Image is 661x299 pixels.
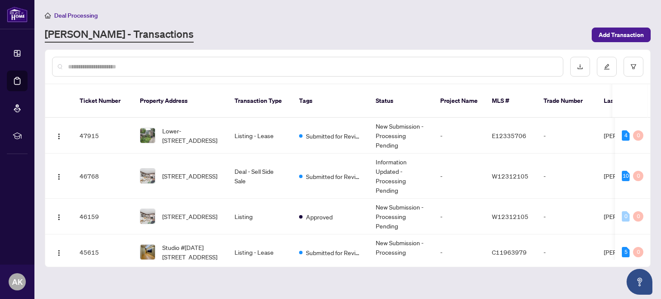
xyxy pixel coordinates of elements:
td: - [537,154,597,199]
img: Logo [56,250,62,256]
div: 5 [622,247,630,257]
button: Logo [52,129,66,142]
td: - [433,234,485,270]
span: C11963979 [492,248,527,256]
button: Open asap [627,269,652,295]
button: download [570,57,590,77]
th: Project Name [433,84,485,118]
td: 47915 [73,118,133,154]
div: 0 [622,211,630,222]
img: Logo [56,173,62,180]
span: Deal Processing [54,12,98,19]
button: Logo [52,169,66,183]
button: Add Transaction [592,28,651,42]
td: Deal - Sell Side Sale [228,154,292,199]
div: 0 [633,247,643,257]
td: - [537,234,597,270]
td: - [433,199,485,234]
img: Logo [56,133,62,140]
td: New Submission - Processing Pending [369,118,433,154]
img: thumbnail-img [140,209,155,224]
img: thumbnail-img [140,128,155,143]
img: Logo [56,214,62,221]
div: 0 [633,130,643,141]
span: edit [604,64,610,70]
span: W12312105 [492,213,528,220]
th: Ticket Number [73,84,133,118]
div: 10 [622,171,630,181]
div: 4 [622,130,630,141]
th: MLS # [485,84,537,118]
th: Transaction Type [228,84,292,118]
div: 0 [633,171,643,181]
span: filter [630,64,636,70]
span: [STREET_ADDRESS] [162,212,217,221]
span: AK [12,276,23,288]
span: Approved [306,212,333,222]
img: logo [7,6,28,22]
span: E12335706 [492,132,526,139]
button: edit [597,57,617,77]
span: home [45,12,51,18]
th: Tags [292,84,369,118]
a: [PERSON_NAME] - Transactions [45,27,194,43]
th: Property Address [133,84,228,118]
div: 0 [633,211,643,222]
td: Listing - Lease [228,234,292,270]
td: 45615 [73,234,133,270]
span: Studio #[DATE][STREET_ADDRESS] [162,243,221,262]
td: New Submission - Processing Pending [369,199,433,234]
span: Add Transaction [599,28,644,42]
td: Listing - Lease [228,118,292,154]
td: - [537,199,597,234]
button: Logo [52,245,66,259]
span: Submitted for Review [306,248,362,257]
span: [STREET_ADDRESS] [162,171,217,181]
button: filter [624,57,643,77]
span: Lower-[STREET_ADDRESS] [162,126,221,145]
td: 46159 [73,199,133,234]
span: Submitted for Review [306,172,362,181]
span: Submitted for Review [306,131,362,141]
button: Logo [52,210,66,223]
span: download [577,64,583,70]
img: thumbnail-img [140,169,155,183]
td: Listing [228,199,292,234]
td: Information Updated - Processing Pending [369,154,433,199]
td: - [537,118,597,154]
th: Trade Number [537,84,597,118]
td: - [433,154,485,199]
td: 46768 [73,154,133,199]
td: New Submission - Processing Pending [369,234,433,270]
th: Status [369,84,433,118]
img: thumbnail-img [140,245,155,259]
td: - [433,118,485,154]
span: W12312105 [492,172,528,180]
